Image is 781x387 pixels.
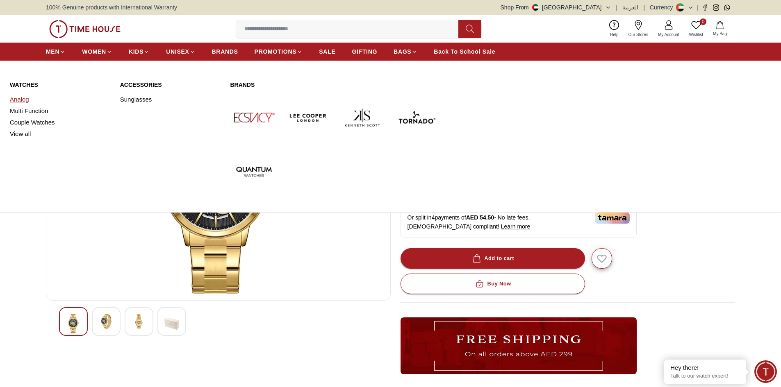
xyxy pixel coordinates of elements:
[393,94,440,141] img: Tornado
[212,48,238,56] span: BRANDS
[754,360,777,383] div: Chat Widget
[605,18,624,39] a: Help
[99,314,114,329] img: Kenneth Scott Men's Black Dial Automatic Watch - K24324-BBBB
[471,254,514,263] div: Add to cart
[49,20,121,38] img: ...
[212,44,238,59] a: BRANDS
[684,18,708,39] a: 0Wishlist
[82,44,112,59] a: WOMEN
[401,248,585,269] button: Add to cart
[230,81,440,89] a: Brands
[352,48,377,56] span: GIFTING
[129,44,150,59] a: KIDS
[724,5,730,11] a: Whatsapp
[713,5,719,11] a: Instagram
[686,32,706,38] span: Wishlist
[466,214,494,221] span: AED 54.50
[10,105,110,117] a: Multi Function
[700,18,706,25] span: 0
[46,44,66,59] a: MEN
[132,314,146,329] img: Kenneth Scott Men's Black Dial Automatic Watch - K24324-BBBB
[352,44,377,59] a: GIFTING
[625,32,651,38] span: Our Stores
[129,48,143,56] span: KIDS
[120,94,221,105] a: Sunglasses
[702,5,708,11] a: Facebook
[697,3,699,11] span: |
[670,364,740,372] div: Hey there!
[401,274,585,294] button: Buy Now
[46,48,59,56] span: MEN
[82,48,106,56] span: WOMEN
[339,94,386,141] img: Kenneth Scott
[401,206,637,238] div: Or split in 4 payments of - No late fees, [DEMOGRAPHIC_DATA] compliant!
[166,48,189,56] span: UNISEX
[401,317,637,374] img: ...
[394,44,417,59] a: BAGS
[532,4,539,11] img: United Arab Emirates
[46,3,177,11] span: 100% Genuine products with International Warranty
[670,373,740,380] p: Talk to our watch expert!
[622,3,638,11] button: العربية
[319,44,335,59] a: SALE
[285,94,332,141] img: Lee Cooper
[655,32,683,38] span: My Account
[434,48,495,56] span: Back To School Sale
[708,19,732,38] button: My Bag
[394,48,411,56] span: BAGS
[607,32,622,38] span: Help
[10,81,110,89] a: Watches
[230,148,278,195] img: Quantum
[10,117,110,128] a: Couple Watches
[474,279,511,289] div: Buy Now
[319,48,335,56] span: SALE
[624,18,653,39] a: Our Stores
[501,223,531,230] span: Learn more
[166,44,195,59] a: UNISEX
[434,44,495,59] a: Back To School Sale
[164,314,179,333] img: Kenneth Scott Men's Black Dial Automatic Watch - K24324-BBBB
[643,3,645,11] span: |
[255,48,297,56] span: PROMOTIONS
[501,3,611,11] button: Shop From[GEOGRAPHIC_DATA]
[595,212,630,224] img: Tamara
[616,3,618,11] span: |
[10,94,110,105] a: Analog
[120,81,221,89] a: Accessories
[710,31,730,37] span: My Bag
[650,3,676,11] div: Currency
[230,94,278,141] img: Ecstacy
[10,128,110,140] a: View all
[255,44,303,59] a: PROMOTIONS
[66,314,81,333] img: Kenneth Scott Men's Black Dial Automatic Watch - K24324-BBBB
